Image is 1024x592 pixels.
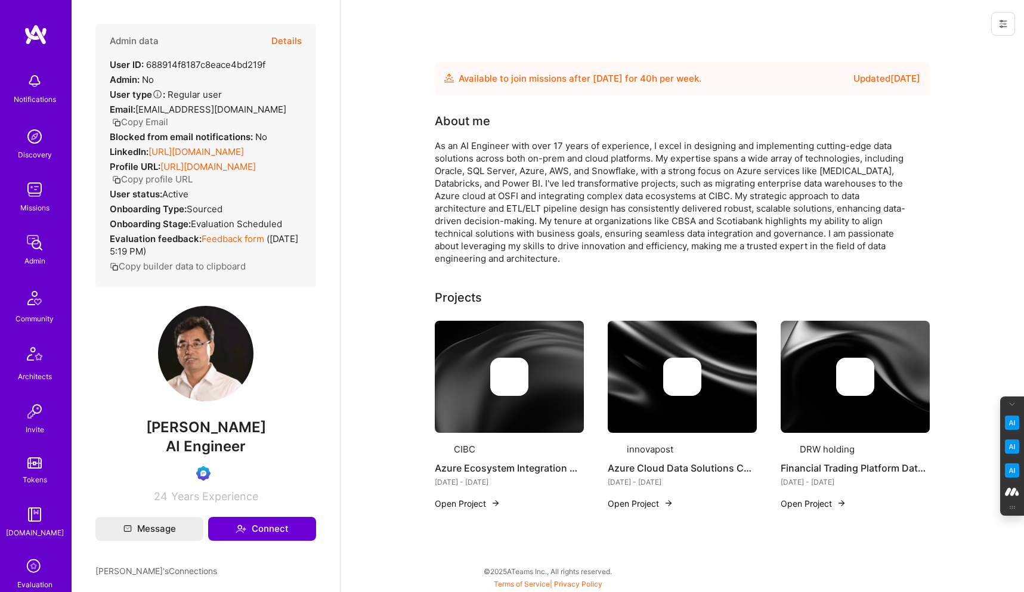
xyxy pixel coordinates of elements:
[837,498,846,508] img: arrow-right
[95,565,217,577] span: [PERSON_NAME]'s Connections
[20,202,50,214] div: Missions
[20,284,49,312] img: Community
[110,188,162,200] strong: User status:
[781,476,930,488] div: [DATE] - [DATE]
[781,442,795,457] img: Company logo
[1005,463,1019,478] img: Jargon Buster icon
[435,140,912,265] div: As an AI Engineer with over 17 years of experience, I excel in designing and implementing cutting...
[162,188,188,200] span: Active
[554,579,602,588] a: Privacy Policy
[202,233,264,244] a: Feedback form
[196,466,211,481] img: Evaluation Call Booked
[608,476,757,488] div: [DATE] - [DATE]
[110,74,140,85] strong: Admin:
[494,579,550,588] a: Terms of Service
[271,24,302,58] button: Details
[24,255,45,267] div: Admin
[149,146,244,157] a: [URL][DOMAIN_NAME]
[23,473,47,486] div: Tokens
[110,88,222,101] div: Regular user
[110,161,160,172] strong: Profile URL:
[627,443,673,455] div: innovapost
[152,89,163,100] i: Help
[110,104,135,115] strong: Email:
[17,578,52,591] div: Evaluation
[490,358,528,396] img: Company logo
[110,131,267,143] div: No
[110,89,165,100] strong: User type :
[110,260,246,272] button: Copy builder data to clipboard
[23,125,47,148] img: discovery
[23,231,47,255] img: admin teamwork
[454,443,475,455] div: CIBC
[110,218,191,230] strong: Onboarding Stage:
[608,497,673,510] button: Open Project
[664,498,673,508] img: arrow-right
[135,104,286,115] span: [EMAIL_ADDRESS][DOMAIN_NAME]
[20,342,49,370] img: Architects
[1005,416,1019,430] img: Key Point Extractor icon
[154,490,168,503] span: 24
[435,442,449,457] img: Company logo
[23,556,46,578] i: icon SelectionTeam
[110,36,159,47] h4: Admin data
[16,312,54,325] div: Community
[459,72,701,86] div: Available to join missions after [DATE] for h per week .
[26,423,44,436] div: Invite
[18,148,52,161] div: Discovery
[14,93,56,106] div: Notifications
[435,460,584,476] h4: Azure Ecosystem Integration Consultant
[191,218,282,230] span: Evaluation Scheduled
[110,262,119,271] i: icon Copy
[160,161,256,172] a: [URL][DOMAIN_NAME]
[236,523,246,534] i: icon Connect
[27,457,42,469] img: tokens
[110,233,202,244] strong: Evaluation feedback:
[110,73,154,86] div: No
[23,69,47,93] img: bell
[112,116,168,128] button: Copy Email
[112,118,121,127] i: icon Copy
[435,289,482,306] div: Projects
[23,399,47,423] img: Invite
[23,503,47,526] img: guide book
[112,175,121,184] i: icon Copy
[781,497,846,510] button: Open Project
[110,203,187,215] strong: Onboarding Type:
[18,370,52,383] div: Architects
[781,460,930,476] h4: Financial Trading Platform Data Architect
[640,73,652,84] span: 40
[800,443,855,455] div: DRW holding
[208,517,316,541] button: Connect
[110,131,255,142] strong: Blocked from email notifications:
[110,59,144,70] strong: User ID:
[158,306,253,401] img: User Avatar
[608,442,622,457] img: Company logo
[491,498,500,508] img: arrow-right
[110,233,302,258] div: ( [DATE] 5:19 PM )
[435,476,584,488] div: [DATE] - [DATE]
[781,321,930,433] img: cover
[435,497,500,510] button: Open Project
[608,460,757,476] h4: Azure Cloud Data Solutions Consultant
[853,72,920,86] div: Updated [DATE]
[435,321,584,433] img: cover
[166,438,246,455] span: AI Engineer
[123,525,132,533] i: icon Mail
[72,556,1024,586] div: © 2025 ATeams Inc., All rights reserved.
[24,24,48,45] img: logo
[435,112,490,130] div: About me
[171,490,258,503] span: Years Experience
[95,419,316,436] span: [PERSON_NAME]
[112,173,193,185] button: Copy profile URL
[187,203,222,215] span: sourced
[1005,439,1019,454] img: Email Tone Analyzer icon
[23,178,47,202] img: teamwork
[444,73,454,83] img: Availability
[6,526,64,539] div: [DOMAIN_NAME]
[110,58,265,71] div: 688914f8187c8eace4bd219f
[494,579,602,588] span: |
[663,358,701,396] img: Company logo
[608,321,757,433] img: cover
[836,358,874,396] img: Company logo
